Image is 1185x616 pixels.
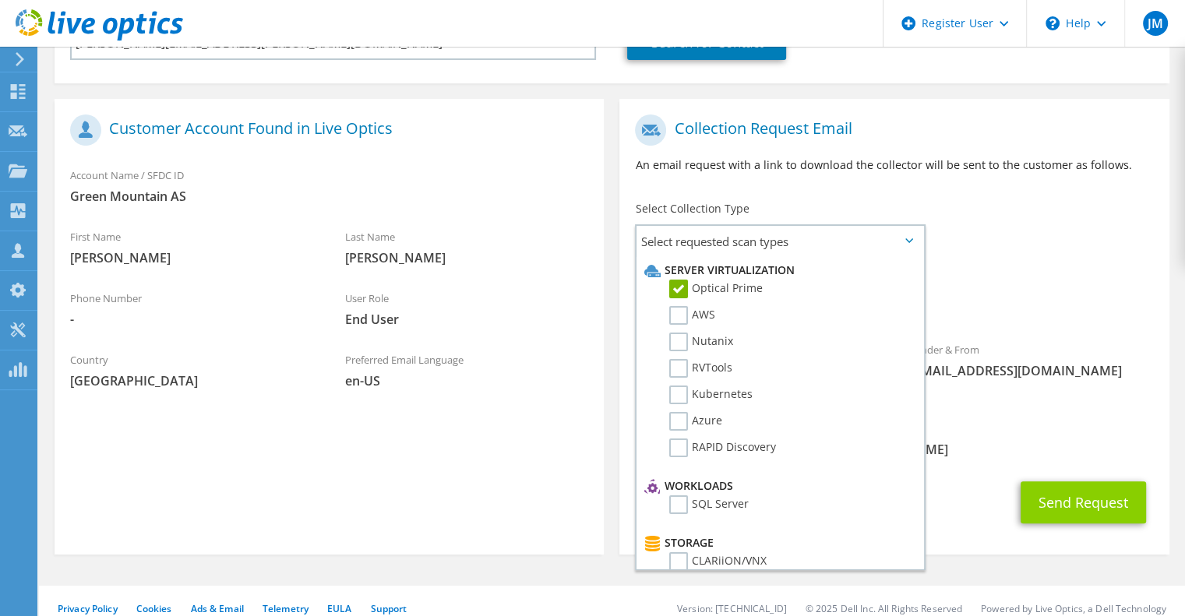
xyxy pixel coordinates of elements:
[619,333,894,404] div: To
[669,438,776,457] label: RAPID Discovery
[635,157,1153,174] p: An email request with a link to download the collector will be sent to the customer as follows.
[55,220,330,274] div: First Name
[70,188,588,205] span: Green Mountain AS
[640,533,915,552] li: Storage
[370,602,407,615] a: Support
[70,372,314,389] span: [GEOGRAPHIC_DATA]
[330,343,605,397] div: Preferred Email Language
[1046,16,1060,30] svg: \n
[669,385,753,404] label: Kubernetes
[669,552,767,571] label: CLARiiON/VNX
[640,261,915,280] li: Server Virtualization
[1143,11,1168,36] span: JM
[806,602,962,615] li: © 2025 Dell Inc. All Rights Reserved
[263,602,309,615] a: Telemetry
[330,282,605,336] div: User Role
[669,412,722,431] label: Azure
[70,114,580,146] h1: Customer Account Found in Live Optics
[70,249,314,266] span: [PERSON_NAME]
[677,602,787,615] li: Version: [TECHNICAL_ID]
[619,263,1169,326] div: Requested Collections
[327,602,351,615] a: EULA
[1021,481,1146,523] button: Send Request
[981,602,1166,615] li: Powered by Live Optics, a Dell Technology
[345,372,589,389] span: en-US
[345,311,589,328] span: End User
[635,201,749,216] label: Select Collection Type
[669,306,715,325] label: AWS
[669,495,749,514] label: SQL Server
[58,602,118,615] a: Privacy Policy
[669,280,763,298] label: Optical Prime
[55,282,330,336] div: Phone Number
[55,159,604,213] div: Account Name / SFDC ID
[669,359,732,378] label: RVTools
[55,343,330,397] div: Country
[637,226,923,257] span: Select requested scan types
[191,602,244,615] a: Ads & Email
[70,311,314,328] span: -
[640,477,915,495] li: Workloads
[635,114,1145,146] h1: Collection Request Email
[619,412,1169,466] div: CC & Reply To
[669,333,733,351] label: Nutanix
[345,249,589,266] span: [PERSON_NAME]
[136,602,172,615] a: Cookies
[910,362,1154,379] span: [EMAIL_ADDRESS][DOMAIN_NAME]
[330,220,605,274] div: Last Name
[894,333,1169,387] div: Sender & From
